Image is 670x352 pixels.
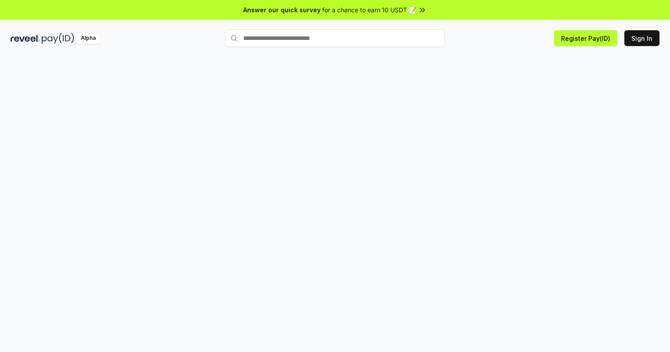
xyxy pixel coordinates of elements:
[243,5,321,14] span: Answer our quick survey
[624,30,659,46] button: Sign In
[322,5,416,14] span: for a chance to earn 10 USDT 📝
[11,33,40,44] img: reveel_dark
[554,30,617,46] button: Register Pay(ID)
[42,33,74,44] img: pay_id
[76,33,101,44] div: Alpha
